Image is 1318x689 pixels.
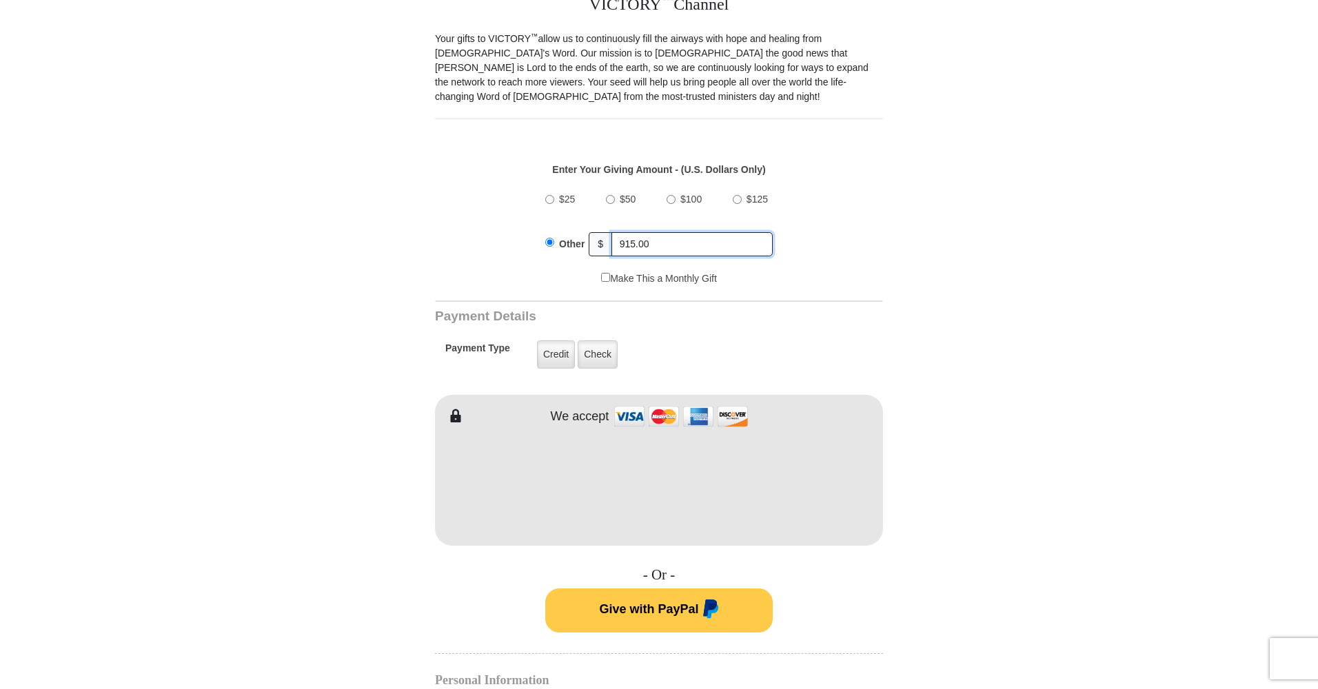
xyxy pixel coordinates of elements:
h4: We accept [551,409,609,424]
img: paypal [699,599,719,621]
h4: Personal Information [435,675,883,686]
p: Your gifts to VICTORY allow us to continuously fill the airways with hope and healing from [DEMOG... [435,32,883,104]
label: Check [578,340,618,369]
strong: Enter Your Giving Amount - (U.S. Dollars Only) [552,164,765,175]
label: Make This a Monthly Gift [601,271,717,286]
span: $25 [559,194,575,205]
span: $125 [747,194,768,205]
button: Give with PayPal [545,588,773,633]
span: $50 [620,194,636,205]
h3: Payment Details [435,309,787,325]
sup: ™ [531,32,538,40]
span: Give with PayPal [599,602,698,616]
label: Credit [537,340,575,369]
img: credit cards accepted [612,402,750,431]
h5: Payment Type [445,342,510,361]
h4: - Or - [435,566,883,584]
span: $100 [680,194,702,205]
span: $ [589,232,612,256]
input: Make This a Monthly Gift [601,273,610,282]
input: Other Amount [611,232,773,256]
span: Other [559,238,585,249]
